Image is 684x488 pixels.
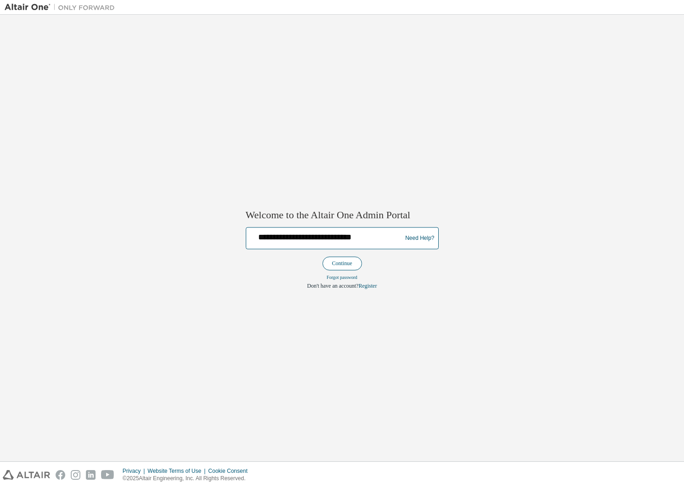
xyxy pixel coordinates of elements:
[86,470,96,480] img: linkedin.svg
[327,275,357,280] a: Forgot password
[123,475,253,482] p: © 2025 Altair Engineering, Inc. All Rights Reserved.
[5,3,119,12] img: Altair One
[3,470,50,480] img: altair_logo.svg
[56,470,65,480] img: facebook.svg
[307,283,359,289] span: Don't have an account?
[322,257,362,271] button: Continue
[208,467,253,475] div: Cookie Consent
[246,209,439,221] h2: Welcome to the Altair One Admin Portal
[101,470,114,480] img: youtube.svg
[147,467,208,475] div: Website Terms of Use
[123,467,147,475] div: Privacy
[358,283,377,289] a: Register
[71,470,80,480] img: instagram.svg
